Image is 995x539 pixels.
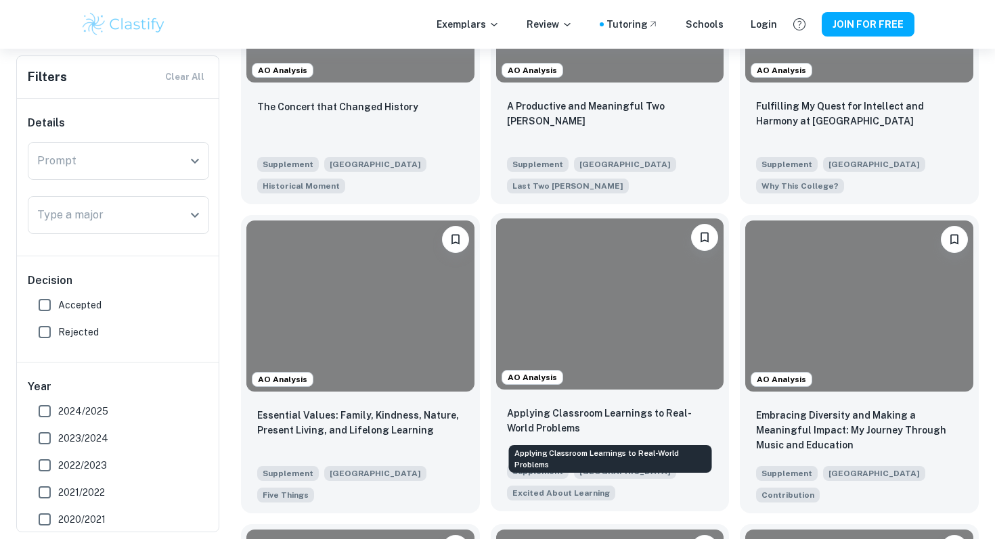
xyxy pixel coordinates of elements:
[28,273,209,289] h6: Decision
[324,466,426,481] span: [GEOGRAPHIC_DATA]
[257,157,319,172] span: Supplement
[507,406,713,436] p: Applying Classroom Learnings to Real-World Problems
[28,379,209,395] h6: Year
[822,12,914,37] button: JOIN FOR FREE
[527,17,573,32] p: Review
[507,484,615,500] span: The Stanford community is deeply curious and driven to learn in and out of the classroom. Reflect...
[28,68,67,87] h6: Filters
[512,180,623,192] span: Last Two [PERSON_NAME]
[257,486,314,502] span: List five things that are important to you.
[756,486,820,502] span: Please describe what aspects of your life experiences, interests and character would help you mak...
[691,224,718,251] button: Please log in to bookmark exemplars
[740,215,979,513] a: AO AnalysisPlease log in to bookmark exemplarsEmbracing Diversity and Making a Meaningful Impact:...
[58,512,106,527] span: 2020/2021
[761,489,814,501] span: Contribution
[756,466,818,481] span: Supplement
[502,371,562,383] span: AO Analysis
[761,180,839,192] span: Why This College?
[58,325,99,339] span: Rejected
[788,13,811,36] button: Help and Feedback
[507,99,713,128] p: A Productive and Meaningful Two Summers
[507,157,569,172] span: Supplement
[442,226,469,253] button: Please log in to bookmark exemplars
[512,487,610,499] span: Excited About Learning
[751,373,812,385] span: AO Analysis
[606,17,659,32] a: Tutoring
[491,215,730,513] a: AO AnalysisPlease log in to bookmark exemplarsApplying Classroom Learnings to Real-World Problems...
[437,17,500,32] p: Exemplars
[257,177,345,193] span: What historical moment or event do you wish you could have witnessed?
[58,431,108,446] span: 2023/2024
[756,177,844,193] span: Why are you interested in attending Columbia University? We encourage you to consider the aspect(...
[263,180,340,192] span: Historical Moment
[686,17,724,32] a: Schools
[751,64,812,76] span: AO Analysis
[58,485,105,500] span: 2021/2022
[185,151,204,170] button: Open
[324,157,426,172] span: [GEOGRAPHIC_DATA]
[28,115,209,131] h6: Details
[263,489,309,501] span: Five Things
[941,226,968,253] button: Please log in to bookmark exemplars
[756,157,818,172] span: Supplement
[185,206,204,225] button: Open
[257,466,319,481] span: Supplement
[81,11,167,38] img: Clastify logo
[756,99,963,128] p: Fulfilling My Quest for Intellect and Harmony at Columbia University
[502,64,562,76] span: AO Analysis
[241,215,480,513] a: AO AnalysisPlease log in to bookmark exemplarsEssential Values: Family, Kindness, Nature, Present...
[252,64,313,76] span: AO Analysis
[58,298,102,312] span: Accepted
[823,466,925,481] span: [GEOGRAPHIC_DATA]
[58,458,107,473] span: 2022/2023
[751,17,777,32] a: Login
[823,157,925,172] span: [GEOGRAPHIC_DATA]
[509,445,712,473] div: Applying Classroom Learnings to Real-World Problems
[507,177,629,193] span: How did you spend your last two summers?
[257,99,418,114] p: The Concert that Changed History
[574,157,676,172] span: [GEOGRAPHIC_DATA]
[257,408,464,438] p: Essential Values: Family, Kindness, Nature, Present Living, and Lifelong Learning
[252,373,313,385] span: AO Analysis
[756,408,963,452] p: Embracing Diversity and Making a Meaningful Impact: My Journey Through Music and Education
[58,404,108,419] span: 2024/2025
